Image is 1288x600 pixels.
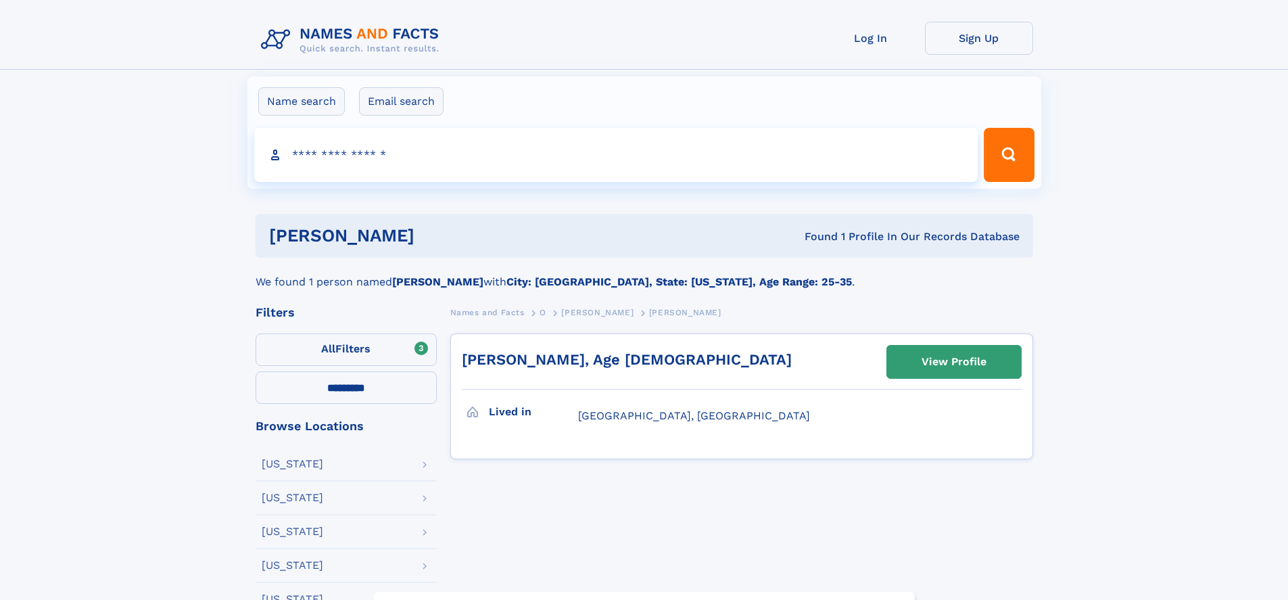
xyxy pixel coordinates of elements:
b: City: [GEOGRAPHIC_DATA], State: [US_STATE], Age Range: 25-35 [506,275,852,288]
span: All [321,342,335,355]
div: [US_STATE] [262,492,323,503]
div: [US_STATE] [262,459,323,469]
a: [PERSON_NAME] [561,304,634,321]
span: [PERSON_NAME] [649,308,721,317]
button: Search Button [984,128,1034,182]
label: Email search [359,87,444,116]
div: We found 1 person named with . [256,258,1033,290]
div: Found 1 Profile In Our Records Database [609,229,1020,244]
label: Name search [258,87,345,116]
label: Filters [256,333,437,366]
a: O [540,304,546,321]
h1: [PERSON_NAME] [269,227,610,244]
div: Filters [256,306,437,319]
h3: Lived in [489,400,578,423]
span: [PERSON_NAME] [561,308,634,317]
a: Names and Facts [450,304,525,321]
span: [GEOGRAPHIC_DATA], [GEOGRAPHIC_DATA] [578,409,810,422]
div: [US_STATE] [262,526,323,537]
a: [PERSON_NAME], Age [DEMOGRAPHIC_DATA] [462,351,792,368]
a: View Profile [887,346,1021,378]
div: View Profile [922,346,986,377]
img: Logo Names and Facts [256,22,450,58]
div: Browse Locations [256,420,437,432]
input: search input [254,128,978,182]
a: Log In [817,22,925,55]
b: [PERSON_NAME] [392,275,483,288]
span: O [540,308,546,317]
div: [US_STATE] [262,560,323,571]
a: Sign Up [925,22,1033,55]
